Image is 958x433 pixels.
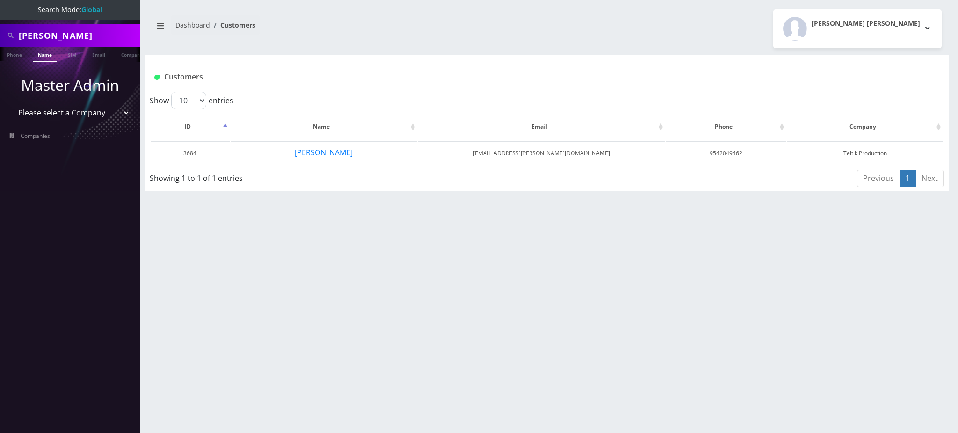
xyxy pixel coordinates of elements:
[418,141,665,165] td: [EMAIL_ADDRESS][PERSON_NAME][DOMAIN_NAME]
[787,113,943,140] th: Company: activate to sort column ascending
[152,15,540,42] nav: breadcrumb
[38,5,102,14] span: Search Mode:
[2,47,27,61] a: Phone
[150,92,233,109] label: Show entries
[915,170,944,187] a: Next
[666,141,786,165] td: 9542049462
[231,113,417,140] th: Name: activate to sort column ascending
[21,132,50,140] span: Companies
[33,47,57,62] a: Name
[151,141,230,165] td: 3684
[787,141,943,165] td: Teltik Production
[210,20,255,30] li: Customers
[294,146,353,159] button: [PERSON_NAME]
[151,113,230,140] th: ID: activate to sort column descending
[773,9,942,48] button: [PERSON_NAME] [PERSON_NAME]
[81,5,102,14] strong: Global
[418,113,665,140] th: Email: activate to sort column ascending
[116,47,148,61] a: Company
[87,47,110,61] a: Email
[150,169,474,184] div: Showing 1 to 1 of 1 entries
[154,72,806,81] h1: Customers
[812,20,920,28] h2: [PERSON_NAME] [PERSON_NAME]
[171,92,206,109] select: Showentries
[19,27,138,44] input: Search All Companies
[175,21,210,29] a: Dashboard
[666,113,786,140] th: Phone: activate to sort column ascending
[63,47,81,61] a: SIM
[900,170,916,187] a: 1
[857,170,900,187] a: Previous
